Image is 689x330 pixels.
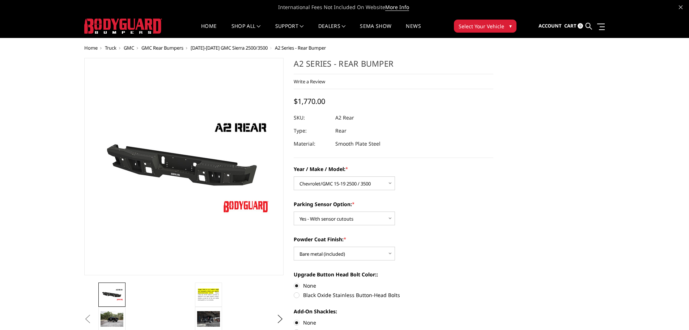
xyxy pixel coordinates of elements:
label: Upgrade Button Head Bolt Color:: [294,271,493,278]
button: Next [275,314,285,325]
a: shop all [231,24,261,38]
a: More Info [385,4,409,11]
a: [DATE]-[DATE] GMC Sierra 2500/3500 [191,45,268,51]
h1: A2 Series - Rear Bumper [294,58,493,74]
a: GMC Rear Bumpers [141,45,183,51]
img: A2 Series - Rear Bumper [197,287,220,302]
a: Truck [105,45,116,51]
iframe: Chat Widget [653,295,689,330]
label: Parking Sensor Option: [294,200,493,208]
a: News [406,24,421,38]
button: Previous [82,314,93,325]
img: A2 Series - Rear Bumper [101,288,123,301]
a: Write a Review [294,78,325,85]
label: None [294,282,493,289]
a: Support [275,24,304,38]
span: $1,770.00 [294,96,325,106]
a: SEMA Show [360,24,391,38]
span: Account [539,22,562,29]
a: Home [84,45,98,51]
span: Cart [564,22,577,29]
label: Year / Make / Model: [294,165,493,173]
dd: Rear [335,124,346,137]
label: Powder Coat Finish: [294,235,493,243]
a: A2 Series - Rear Bumper [84,58,284,275]
label: Add-On Shackles: [294,308,493,315]
a: Dealers [318,24,346,38]
span: A2 Series - Rear Bumper [275,45,326,51]
label: Black Oxide Stainless Button-Head Bolts [294,291,493,299]
a: GMC [124,45,134,51]
a: Account [539,16,562,36]
label: None [294,319,493,326]
span: Select Your Vehicle [459,22,504,30]
img: BODYGUARD BUMPERS [84,18,162,34]
a: Home [201,24,217,38]
img: A2 Series - Rear Bumper [101,311,123,326]
span: ▾ [509,22,512,30]
dt: Material: [294,137,330,150]
button: Select Your Vehicle [454,20,516,33]
dt: Type: [294,124,330,137]
dd: A2 Rear [335,111,354,124]
span: 0 [578,23,583,29]
a: Cart 0 [564,16,583,36]
img: A2 Series - Rear Bumper [197,311,220,326]
dd: Smooth Plate Steel [335,137,380,150]
dt: SKU: [294,111,330,124]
